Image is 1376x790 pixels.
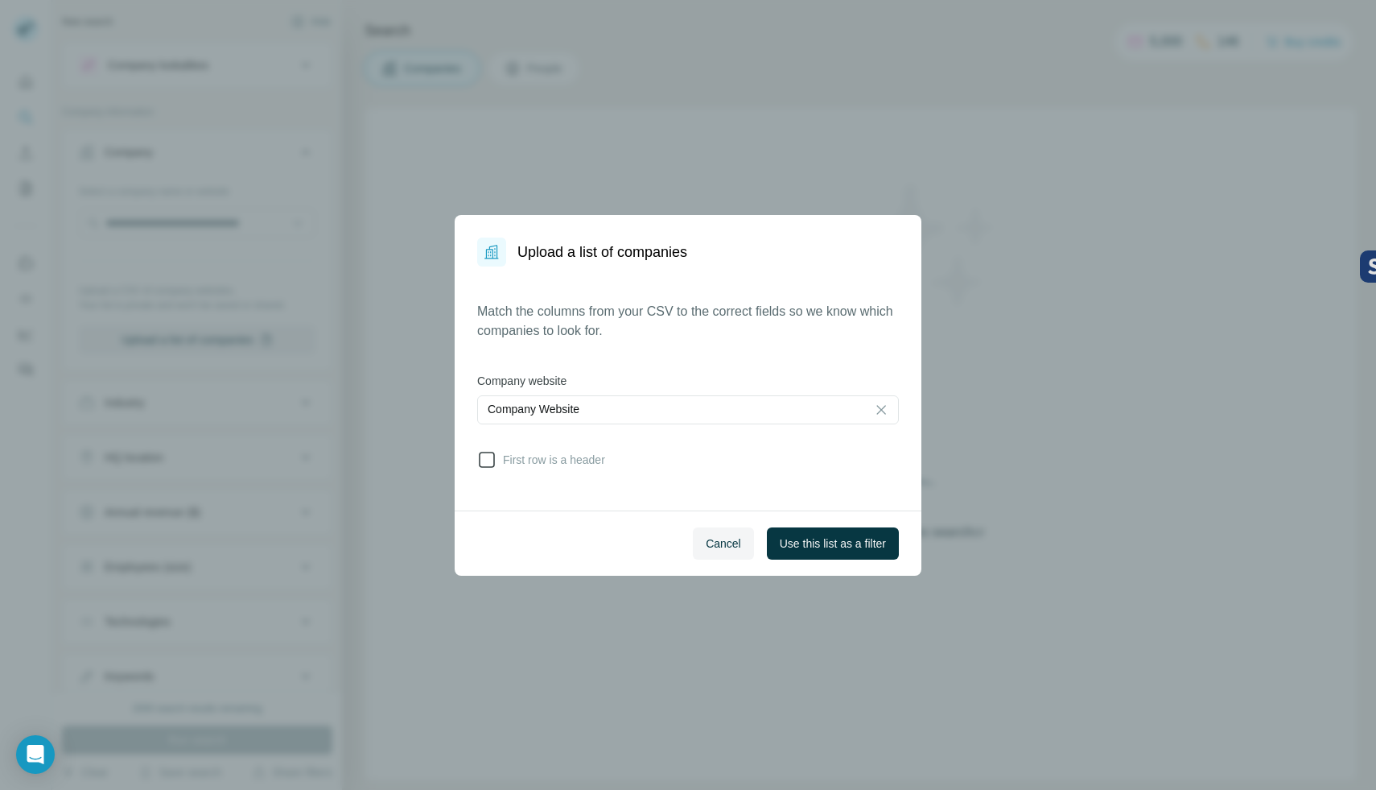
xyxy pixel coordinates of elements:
p: Match the columns from your CSV to the correct fields so we know which companies to look for. [477,302,899,341]
button: Cancel [693,527,754,560]
span: First row is a header [496,452,605,468]
span: Cancel [706,536,741,552]
span: Use this list as a filter [780,536,886,552]
label: Company website [477,373,899,389]
div: Open Intercom Messenger [16,735,55,774]
button: Use this list as a filter [767,527,899,560]
h1: Upload a list of companies [517,241,687,263]
p: Company Website [488,401,579,417]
